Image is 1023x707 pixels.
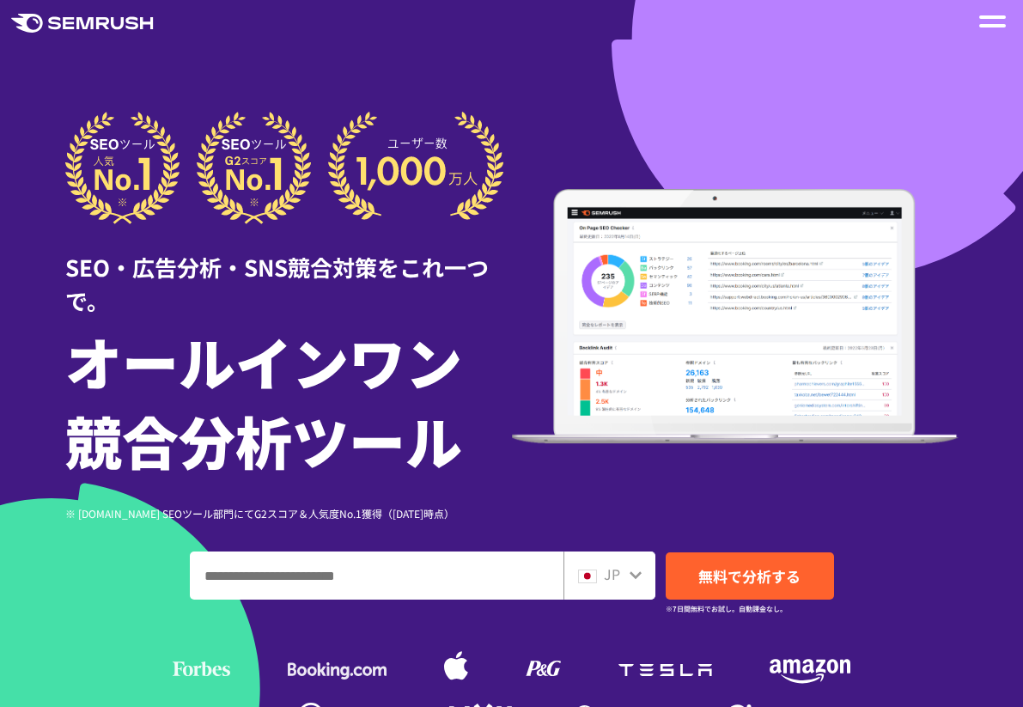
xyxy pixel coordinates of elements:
a: 無料で分析する [666,552,834,600]
span: 無料で分析する [698,565,801,587]
input: ドメイン、キーワードまたはURLを入力してください [191,552,563,599]
div: ※ [DOMAIN_NAME] SEOツール部門にてG2スコア＆人気度No.1獲得（[DATE]時点） [65,505,512,521]
h1: オールインワン 競合分析ツール [65,321,512,479]
span: JP [604,564,620,584]
div: SEO・広告分析・SNS競合対策をこれ一つで。 [65,224,512,317]
small: ※7日間無料でお試し。自動課金なし。 [666,600,787,617]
